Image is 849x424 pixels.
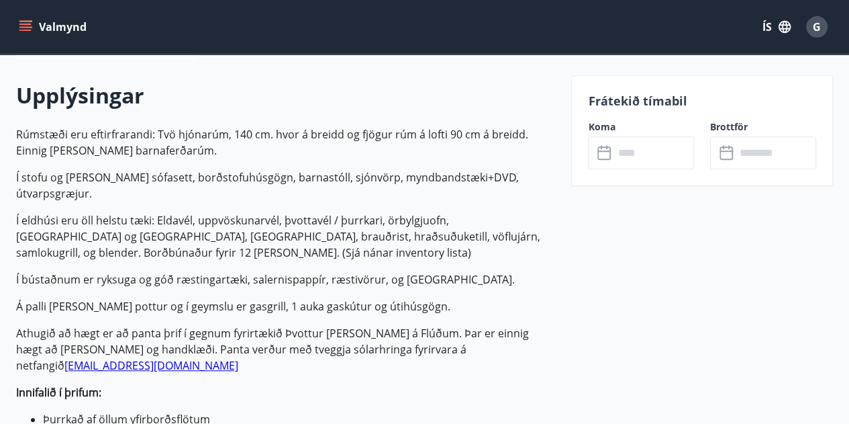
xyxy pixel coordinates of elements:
[16,385,101,400] strong: Innifalið í þrifum:
[16,212,555,261] p: Í eldhúsi eru öll helstu tæki: Eldavél, uppvöskunarvél, þvottavél / þurrkari, örbylgjuofn, [GEOGR...
[813,19,821,34] span: G
[64,358,238,373] a: [EMAIL_ADDRESS][DOMAIN_NAME]
[710,120,816,134] label: Brottför
[16,325,555,374] p: Athugið að hægt er að panta þrif í gegnum fyrirtækið Þvottur [PERSON_NAME] á Flúðum. Þar er einni...
[588,92,816,110] p: Frátekið tímabil
[588,120,694,134] label: Koma
[755,15,798,39] button: ÍS
[16,15,92,39] button: menu
[16,271,555,288] p: Í bústaðnum er ryksuga og góð ræstingartæki, salernispappír, ræstivörur, og [GEOGRAPHIC_DATA].
[801,11,833,43] button: G
[16,81,555,110] h2: Upplýsingar
[16,298,555,314] p: Á palli [PERSON_NAME] pottur og í geymslu er gasgrill, 1 auka gaskútur og útihúsgögn.
[16,126,555,159] p: Rúmstæði eru eftirfrarandi: Tvö hjónarúm, 140 cm. hvor á breidd og fjögur rúm á lofti 90 cm á bre...
[16,169,555,202] p: Í stofu og [PERSON_NAME] sófasett, borðstofuhúsgögn, barnastóll, sjónvörp, myndbandstæki+DVD, útv...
